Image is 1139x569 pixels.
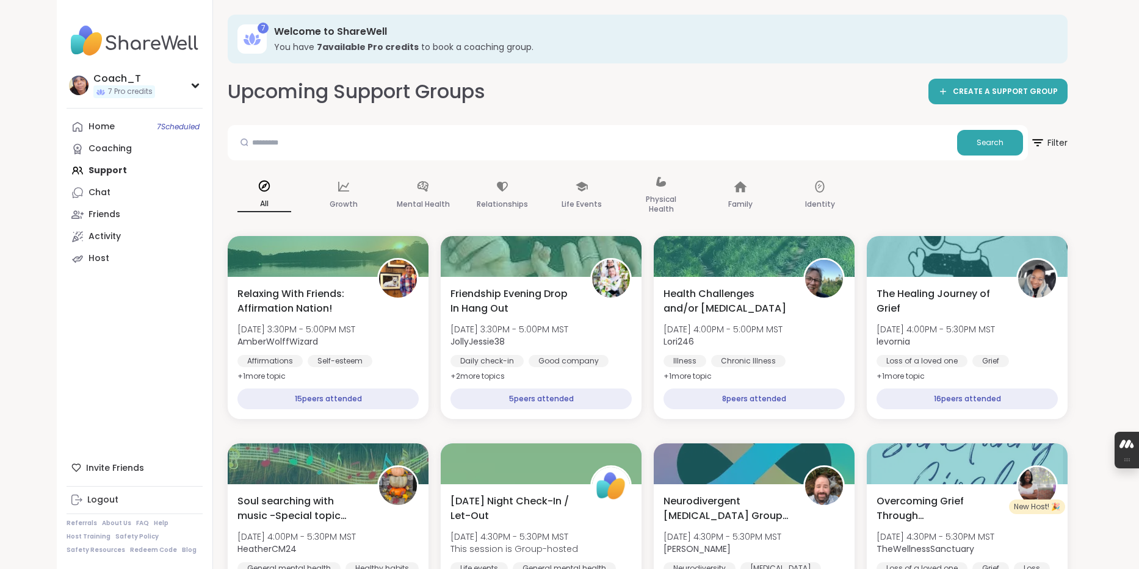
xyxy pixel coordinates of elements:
[728,197,753,212] p: Family
[805,197,835,212] p: Identity
[67,489,203,511] a: Logout
[237,531,356,543] span: [DATE] 4:00PM - 5:30PM MST
[237,323,355,335] span: [DATE] 3:30PM - 5:00PM MST
[136,519,149,528] a: FAQ
[450,531,578,543] span: [DATE] 4:30PM - 5:30PM MST
[67,546,125,554] a: Safety Resources
[592,260,630,298] img: JollyJessie38
[102,519,131,528] a: About Us
[237,388,419,409] div: 15 peers attended
[208,157,217,166] iframe: Spotlight
[664,494,790,523] span: Neurodivergent [MEDICAL_DATA] Group - [DATE]
[1018,260,1056,298] img: levornia
[87,494,118,506] div: Logout
[664,531,781,543] span: [DATE] 4:30PM - 5:30PM MST
[450,335,505,348] b: JollyJessie38
[130,546,177,554] a: Redeem Code
[93,72,155,85] div: Coach_T
[67,116,203,138] a: Home7Scheduled
[711,355,786,367] div: Chronic Illness
[805,260,843,298] img: Lori246
[89,143,132,155] div: Coaching
[634,192,688,217] p: Physical Health
[69,76,89,95] img: Coach_T
[67,204,203,226] a: Friends
[877,543,974,555] b: TheWellnessSanctuary
[237,196,291,212] p: All
[592,467,630,505] img: ShareWell
[258,23,269,34] div: 7
[477,197,528,212] p: Relationships
[228,78,485,106] h2: Upcoming Support Groups
[877,355,967,367] div: Loss of a loved one
[1009,499,1065,514] div: New Host! 🎉
[379,260,417,298] img: AmberWolffWizard
[308,355,372,367] div: Self-esteem
[450,494,577,523] span: [DATE] Night Check-In / Let-Out
[67,138,203,160] a: Coaching
[450,355,524,367] div: Daily check-in
[664,388,845,409] div: 8 peers attended
[67,248,203,270] a: Host
[877,335,910,348] b: levornia
[67,519,97,528] a: Referrals
[1030,125,1068,160] button: Filter
[957,130,1023,156] button: Search
[115,532,159,541] a: Safety Policy
[1018,467,1056,505] img: TheWellnessSanctuary
[237,543,297,555] b: HeatherCM24
[450,287,577,316] span: Friendship Evening Drop In Hang Out
[977,137,1003,148] span: Search
[379,467,417,505] img: HeatherCM24
[67,20,203,62] img: ShareWell Nav Logo
[664,323,783,335] span: [DATE] 4:00PM - 5:00PM MST
[1030,128,1068,157] span: Filter
[67,457,203,479] div: Invite Friends
[972,355,1009,367] div: Grief
[664,335,694,348] b: Lori246
[157,122,200,132] span: 7 Scheduled
[529,355,609,367] div: Good company
[108,87,153,97] span: 7 Pro credits
[317,41,419,53] b: 7 available Pro credit s
[450,323,568,335] span: [DATE] 3:30PM - 5:00PM MST
[928,79,1068,104] a: CREATE A SUPPORT GROUP
[154,519,168,528] a: Help
[664,287,790,316] span: Health Challenges and/or [MEDICAL_DATA]
[664,355,706,367] div: Illness
[805,467,843,505] img: Brian_L
[274,41,1050,53] h3: You have to book a coaching group.
[67,226,203,248] a: Activity
[877,494,1003,523] span: Overcoming Grief Through [DEMOGRAPHIC_DATA]: Sanctuary Circle
[664,543,731,555] b: [PERSON_NAME]
[450,543,578,555] span: This session is Group-hosted
[67,182,203,204] a: Chat
[89,187,110,199] div: Chat
[237,287,364,316] span: Relaxing With Friends: Affirmation Nation!
[274,25,1050,38] h3: Welcome to ShareWell
[237,355,303,367] div: Affirmations
[89,252,109,265] div: Host
[877,287,1003,316] span: The Healing Journey of Grief
[237,494,364,523] span: Soul searching with music -Special topic edition!
[182,546,197,554] a: Blog
[330,197,358,212] p: Growth
[450,388,632,409] div: 5 peers attended
[397,197,450,212] p: Mental Health
[877,323,995,335] span: [DATE] 4:00PM - 5:30PM MST
[877,388,1058,409] div: 16 peers attended
[562,197,602,212] p: Life Events
[237,335,318,348] b: AmberWolffWizard
[89,209,120,221] div: Friends
[877,531,994,543] span: [DATE] 4:30PM - 5:30PM MST
[67,532,110,541] a: Host Training
[89,231,121,243] div: Activity
[89,121,115,133] div: Home
[953,87,1058,97] span: CREATE A SUPPORT GROUP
